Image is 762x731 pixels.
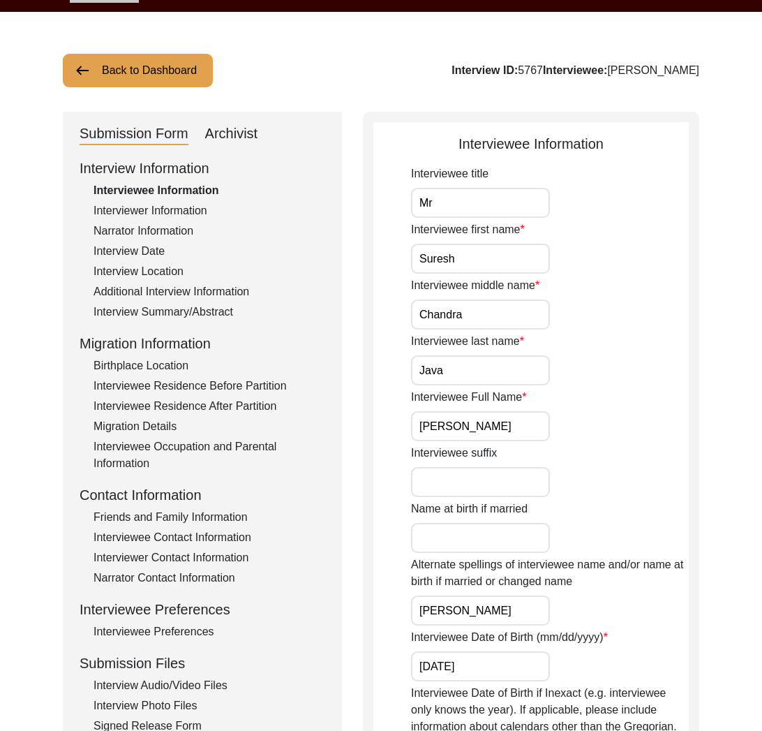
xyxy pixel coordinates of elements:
div: Interviewer Contact Information [94,549,325,566]
label: Interviewee first name [411,221,525,238]
div: Interviewee Contact Information [94,529,325,546]
div: Migration Information [80,333,325,354]
div: Interview Location [94,263,325,280]
div: Submission Files [80,653,325,674]
div: Interviewer Information [94,202,325,219]
div: Interviewee Residence Before Partition [94,378,325,394]
div: Birthplace Location [94,357,325,374]
div: Interview Summary/Abstract [94,304,325,320]
div: Interview Audio/Video Files [94,677,325,694]
div: Contact Information [80,485,325,505]
b: Interviewee: [543,64,607,76]
div: Interview Date [94,243,325,260]
label: Name at birth if married [411,501,528,517]
div: Interviewee Information [373,133,689,154]
div: Migration Details [94,418,325,435]
div: Archivist [205,123,258,145]
label: Interviewee suffix [411,445,497,462]
b: Interview ID: [451,64,518,76]
div: Submission Form [80,123,188,145]
label: Interviewee Full Name [411,389,526,406]
div: Interviewee Preferences [94,623,325,640]
div: Interviewee Information [94,182,325,199]
label: Interviewee middle name [411,277,539,294]
div: Narrator Information [94,223,325,239]
img: arrow-left.png [74,62,91,79]
div: Interviewee Residence After Partition [94,398,325,415]
div: Interview Photo Files [94,697,325,714]
div: Friends and Family Information [94,509,325,526]
div: Interviewee Preferences [80,599,325,620]
label: Alternate spellings of interviewee name and/or name at birth if married or changed name [411,556,689,590]
div: 5767 [PERSON_NAME] [451,62,699,79]
label: Interviewee Date of Birth (mm/dd/yyyy) [411,629,608,646]
div: Interviewee Occupation and Parental Information [94,438,325,472]
button: Back to Dashboard [63,54,213,87]
div: Interview Information [80,158,325,179]
label: Interviewee last name [411,333,524,350]
label: Interviewee title [411,165,488,182]
div: Narrator Contact Information [94,570,325,586]
div: Additional Interview Information [94,283,325,300]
